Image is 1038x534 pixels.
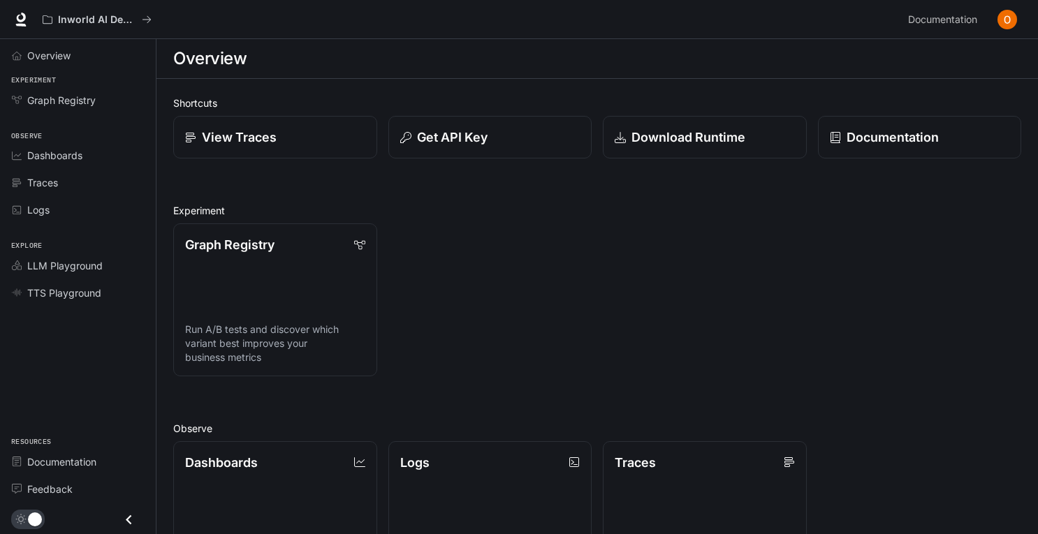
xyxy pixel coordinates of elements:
[615,453,656,472] p: Traces
[173,421,1021,436] h2: Observe
[6,198,150,222] a: Logs
[27,175,58,190] span: Traces
[902,6,988,34] a: Documentation
[173,96,1021,110] h2: Shortcuts
[6,143,150,168] a: Dashboards
[6,253,150,278] a: LLM Playground
[27,148,82,163] span: Dashboards
[631,128,745,147] p: Download Runtime
[28,511,42,526] span: Dark mode toggle
[173,45,247,73] h1: Overview
[173,116,377,158] a: View Traces
[27,482,73,496] span: Feedback
[847,128,939,147] p: Documentation
[908,11,977,29] span: Documentation
[27,454,96,469] span: Documentation
[27,48,71,63] span: Overview
[417,128,488,147] p: Get API Key
[36,6,158,34] button: All workspaces
[997,10,1017,29] img: User avatar
[202,128,277,147] p: View Traces
[6,170,150,195] a: Traces
[27,93,96,107] span: Graph Registry
[6,88,150,112] a: Graph Registry
[6,43,150,68] a: Overview
[993,6,1021,34] button: User avatar
[27,285,101,300] span: TTS Playground
[27,202,50,217] span: Logs
[6,281,150,305] a: TTS Playground
[603,116,807,158] a: Download Runtime
[6,477,150,501] a: Feedback
[27,258,103,273] span: LLM Playground
[185,322,365,364] p: Run A/B tests and discover which variant best improves your business metrics
[388,116,592,158] button: Get API Key
[185,235,275,254] p: Graph Registry
[58,14,136,26] p: Inworld AI Demos
[113,505,145,534] button: Close drawer
[818,116,1022,158] a: Documentation
[173,223,377,376] a: Graph RegistryRun A/B tests and discover which variant best improves your business metrics
[173,203,1021,218] h2: Experiment
[185,453,258,472] p: Dashboards
[6,450,150,474] a: Documentation
[400,453,430,472] p: Logs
